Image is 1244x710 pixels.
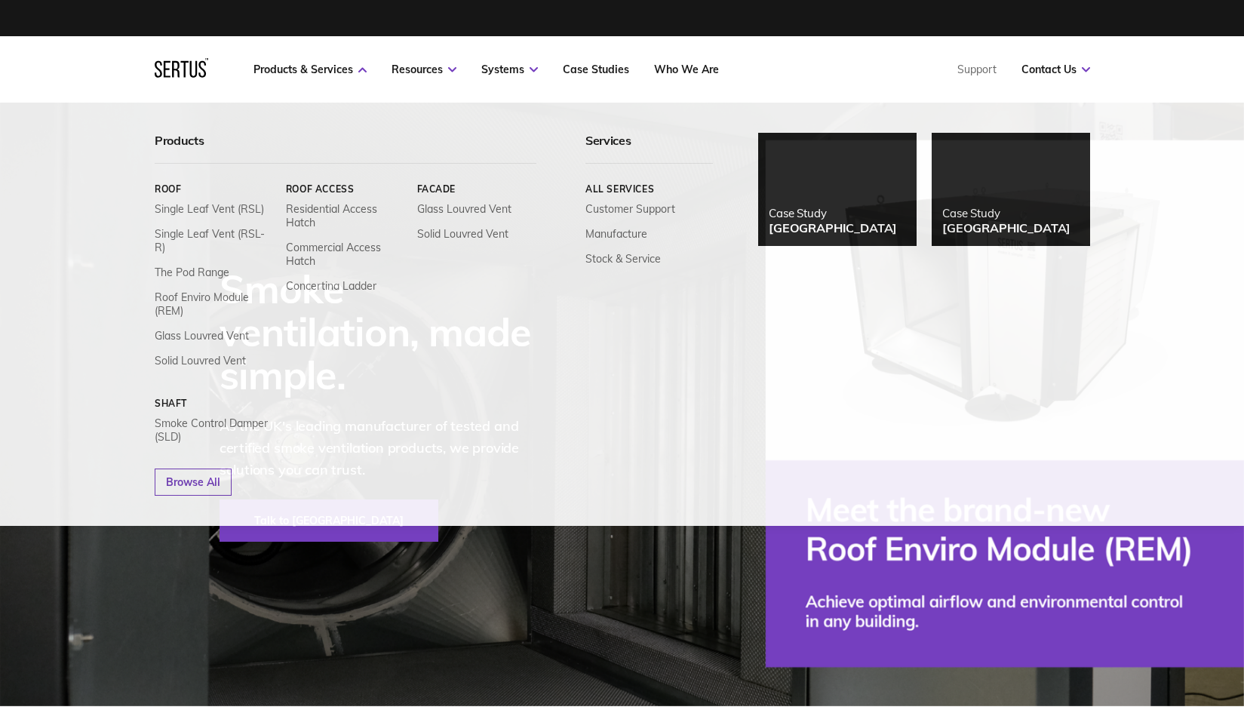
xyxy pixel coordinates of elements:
[585,202,675,216] a: Customer Support
[155,416,275,444] a: Smoke Control Damper (SLD)
[155,329,249,343] a: Glass Louvred Vent
[285,202,405,229] a: Residential Access Hatch
[285,279,376,293] a: Concertina Ladder
[481,63,538,76] a: Systems
[942,206,1070,220] div: Case Study
[1021,63,1090,76] a: Contact Us
[155,266,229,279] a: The Pod Range
[585,227,647,241] a: Manufacture
[285,183,405,195] a: Roof Access
[957,63,997,76] a: Support
[285,241,405,268] a: Commercial Access Hatch
[155,227,275,254] a: Single Leaf Vent (RSL-R)
[416,227,508,241] a: Solid Louvred Vent
[654,63,719,76] a: Who We Are
[942,220,1070,235] div: [GEOGRAPHIC_DATA]
[155,469,232,496] a: Browse All
[769,206,897,220] div: Case Study
[253,63,367,76] a: Products & Services
[758,133,917,246] a: Case Study[GEOGRAPHIC_DATA]
[769,220,897,235] div: [GEOGRAPHIC_DATA]
[416,183,536,195] a: Facade
[585,133,713,164] div: Services
[392,63,456,76] a: Resources
[585,183,713,195] a: All services
[932,133,1090,246] a: Case Study[GEOGRAPHIC_DATA]
[155,183,275,195] a: Roof
[155,290,275,318] a: Roof Enviro Module (REM)
[155,398,275,409] a: Shaft
[155,133,536,164] div: Products
[155,202,264,216] a: Single Leaf Vent (RSL)
[416,202,511,216] a: Glass Louvred Vent
[155,354,246,367] a: Solid Louvred Vent
[563,63,629,76] a: Case Studies
[585,252,661,266] a: Stock & Service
